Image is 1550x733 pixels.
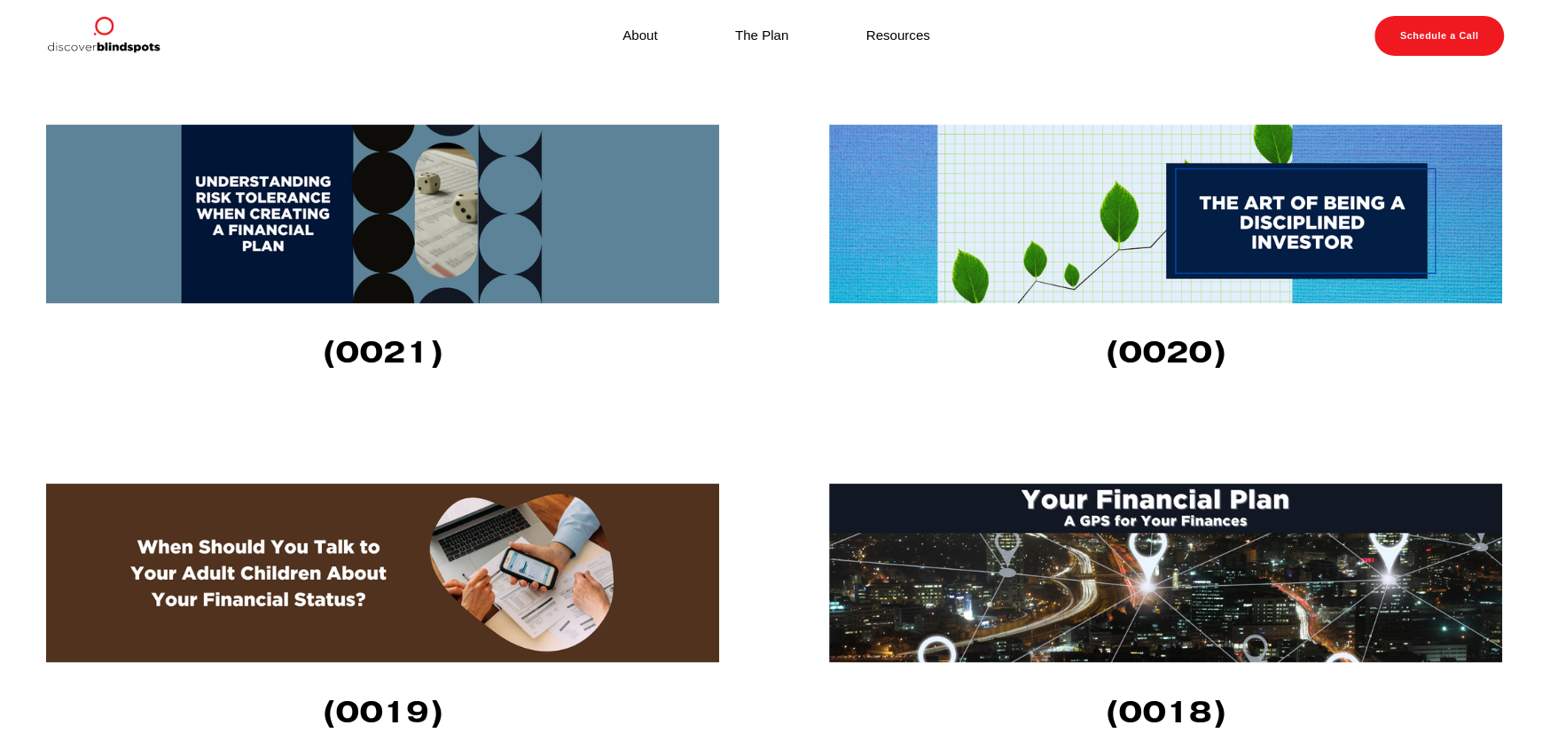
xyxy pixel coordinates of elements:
[1106,691,1226,730] strong: (0018)
[1106,332,1226,371] strong: (0020)
[829,124,1502,303] img: Investing with Purpose: The Disciplined Path to Financial Goals (0020) In the world of investing,...
[46,15,160,56] img: Discover Blind Spots
[829,483,1502,662] img: Don’t Get Lost: The Importance of a Financial GPS (0018) Imagine getting in your car and driving ...
[866,24,930,48] a: Resources
[323,332,443,371] strong: (0021)
[323,691,443,730] strong: (0019)
[46,483,719,662] img: The Future of Your Family: The Talk with Adult Children You Can't Postpone (0019) Navigating the ...
[735,24,788,48] a: The Plan
[1374,16,1503,57] a: Schedule a Call
[622,24,657,48] a: About
[46,124,719,303] img: Find Your Financial Balance: Assessing Your Risk Appetite (0021) Everyone takes risks in their li...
